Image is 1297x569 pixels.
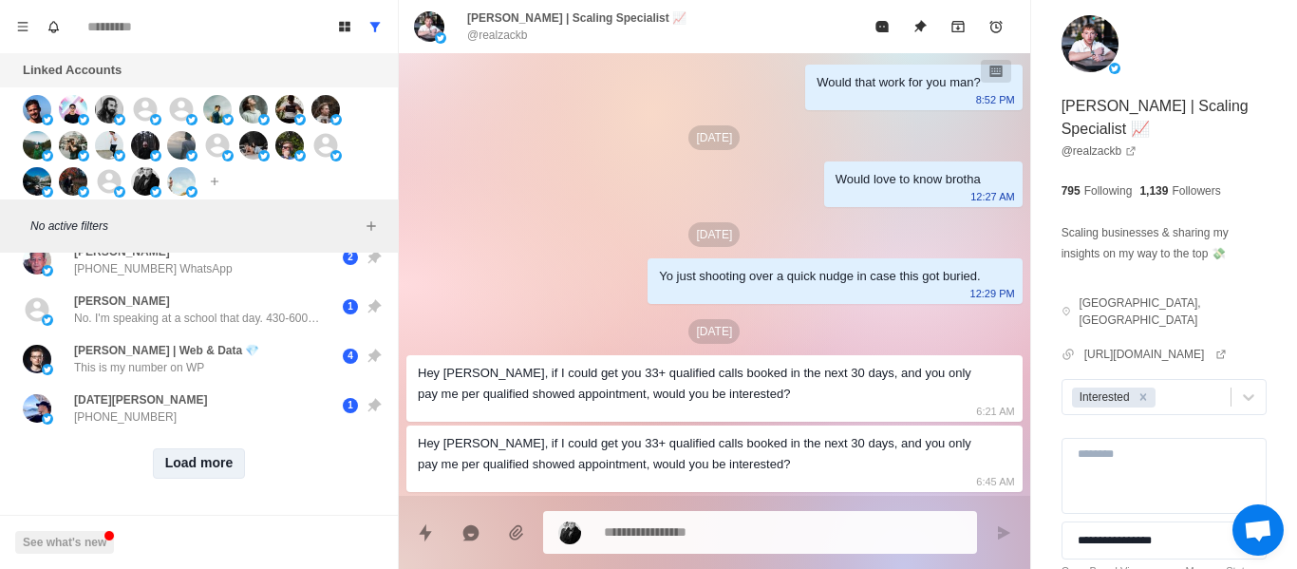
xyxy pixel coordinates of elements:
img: picture [131,131,160,160]
button: Mark as read [863,8,901,46]
button: Unpin [901,8,939,46]
div: Hey [PERSON_NAME], if I could get you 33+ qualified calls booked in the next 30 days, and you onl... [418,363,981,405]
img: picture [23,167,51,196]
img: picture [186,186,197,198]
p: [PERSON_NAME] | Scaling Specialist 📈 [1062,95,1267,141]
button: Quick replies [406,514,444,552]
img: picture [258,150,270,161]
p: Followers [1172,182,1220,199]
p: Linked Accounts [23,61,122,80]
img: picture [42,364,53,375]
button: Load more [153,448,246,479]
img: picture [222,150,234,161]
img: picture [95,131,123,160]
div: Interested [1074,388,1133,408]
img: picture [1062,15,1118,72]
img: picture [294,150,306,161]
img: picture [150,150,161,161]
p: [DATE][PERSON_NAME] [74,391,207,408]
p: 12:29 PM [970,283,1015,304]
p: [DATE] [688,125,740,150]
p: 6:45 AM [976,471,1014,492]
a: [URL][DOMAIN_NAME] [1084,346,1228,363]
button: Add filters [360,215,383,237]
p: [DATE] [688,222,740,247]
div: Hey [PERSON_NAME], if I could get you 33+ qualified calls booked in the next 30 days, and you onl... [418,433,981,475]
div: Yo just shooting over a quick nudge in case this got buried. [659,266,980,287]
p: 8:52 PM [976,89,1015,110]
img: picture [275,131,304,160]
p: [PERSON_NAME] [74,293,170,310]
span: 1 [343,398,358,413]
img: picture [59,95,87,123]
span: 2 [343,250,358,265]
img: picture [42,265,53,276]
button: Add account [203,170,226,193]
img: picture [330,114,342,125]
img: picture [23,95,51,123]
p: No. I'm speaking at a school that day. 430-600 pm [74,310,321,327]
img: picture [42,114,53,125]
img: picture [239,95,268,123]
img: picture [42,186,53,198]
img: picture [239,131,268,160]
img: picture [167,131,196,160]
p: Scaling businesses & sharing my insights on my way to the top 💸 [1062,222,1267,264]
p: [PHONE_NUMBER] WhatsApp [74,260,233,277]
img: picture [42,150,53,161]
img: picture [95,95,123,123]
p: @realzackb [467,27,528,44]
span: 4 [343,349,358,364]
button: Send message [985,514,1023,552]
img: picture [23,394,51,423]
img: picture [42,314,53,326]
p: 6:21 AM [976,401,1014,422]
button: Add media [498,514,536,552]
p: [PERSON_NAME] | Web & Data 💎 [74,342,260,359]
button: Show all conversations [360,11,390,42]
img: picture [203,95,232,123]
div: Would that work for you man? [817,72,980,93]
img: picture [258,114,270,125]
img: picture [150,114,161,125]
img: picture [23,345,51,373]
img: picture [167,167,196,196]
img: picture [114,150,125,161]
img: picture [414,11,444,42]
button: Add reminder [977,8,1015,46]
img: picture [435,32,446,44]
img: picture [42,413,53,425]
p: 795 [1062,182,1081,199]
img: picture [23,246,51,275]
div: Would love to know brotha [836,169,981,190]
p: [DATE] [688,319,740,344]
div: Remove Interested [1133,388,1154,408]
p: 1,139 [1139,182,1168,199]
p: [PHONE_NUMBER] [74,408,177,426]
p: This is my number on WP [74,359,204,376]
img: picture [78,186,89,198]
img: picture [114,186,125,198]
img: picture [330,150,342,161]
span: 1 [343,299,358,314]
img: picture [1109,63,1120,74]
button: See what's new [15,531,114,554]
button: Notifications [38,11,68,42]
img: picture [294,114,306,125]
img: picture [311,95,340,123]
button: Menu [8,11,38,42]
p: 12:27 AM [970,186,1014,207]
img: picture [59,167,87,196]
img: picture [78,114,89,125]
button: Archive [939,8,977,46]
img: picture [558,522,581,544]
div: Open chat [1232,504,1284,556]
a: @realzackb [1062,142,1137,160]
img: picture [23,131,51,160]
img: picture [78,150,89,161]
p: [PERSON_NAME] | Scaling Specialist 📈 [467,9,686,27]
img: picture [186,114,197,125]
button: Reply with AI [452,514,490,552]
p: No active filters [30,218,360,235]
img: picture [114,114,125,125]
